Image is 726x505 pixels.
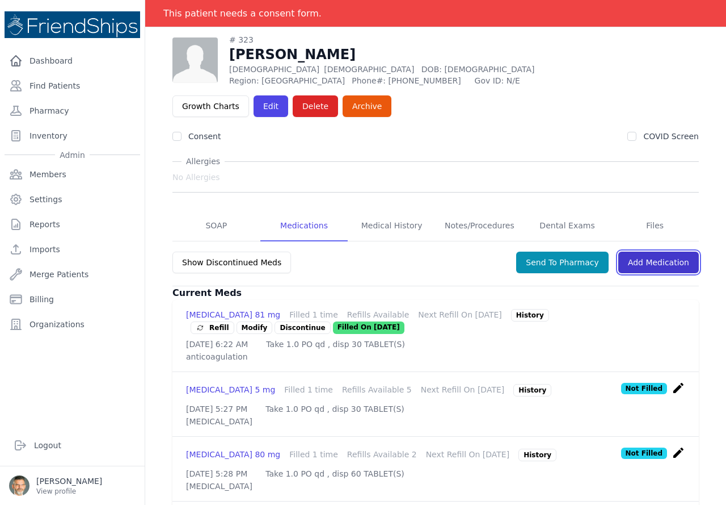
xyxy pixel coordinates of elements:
[5,238,140,261] a: Imports
[293,95,338,117] button: Delete
[342,384,412,397] div: Refills Available 5
[426,449,510,461] div: Next Refill On [DATE]
[172,172,220,183] span: No Allergies
[265,403,404,415] p: Take 1.0 PO qd , disp 30 TABLET(S)
[436,211,524,241] a: Notes/Procedures
[347,449,417,461] div: Refills Available 2
[611,211,699,241] a: Files
[621,448,667,459] p: Not Filled
[347,309,409,322] div: Refills Available
[172,95,249,117] a: Growth Charts
[5,188,140,211] a: Settings
[186,384,275,397] div: [MEDICAL_DATA] 5 mg
[5,49,140,72] a: Dashboard
[418,309,502,322] div: Next Refill On [DATE]
[333,322,404,334] p: Filled On [DATE]
[55,149,90,161] span: Admin
[5,313,140,336] a: Organizations
[475,75,597,86] span: Gov ID: N/E
[672,446,685,460] i: create
[172,211,260,241] a: SOAP
[266,339,405,350] p: Take 1.0 PO qd , disp 30 TABLET(S)
[5,11,140,38] img: Medical Missions EMR
[186,481,685,492] p: [MEDICAL_DATA]
[9,475,136,496] a: [PERSON_NAME] View profile
[618,252,699,273] a: Add Medication
[421,384,505,397] div: Next Refill On [DATE]
[186,468,247,479] p: [DATE] 5:28 PM
[229,34,597,45] div: # 323
[524,211,611,241] a: Dental Exams
[188,132,221,141] label: Consent
[672,386,685,397] a: create
[5,163,140,186] a: Members
[172,286,699,300] h3: Current Meds
[36,475,102,487] p: [PERSON_NAME]
[5,99,140,122] a: Pharmacy
[186,351,685,362] p: anticoagulation
[196,322,229,333] span: Refill
[343,95,391,117] a: Archive
[5,213,140,236] a: Reports
[186,339,248,350] p: [DATE] 6:22 AM
[284,384,333,397] div: Filled 1 time
[186,449,280,461] div: [MEDICAL_DATA] 80 mg
[5,74,140,97] a: Find Patients
[672,451,685,462] a: create
[348,211,436,241] a: Medical History
[229,64,597,75] p: [DEMOGRAPHIC_DATA]
[186,309,280,322] div: [MEDICAL_DATA] 81 mg
[237,322,273,334] a: Modify
[172,252,291,273] button: Show Discontinued Meds
[421,65,535,74] span: DOB: [DEMOGRAPHIC_DATA]
[289,449,338,461] div: Filled 1 time
[352,75,467,86] span: Phone#: [PHONE_NUMBER]
[275,322,330,334] p: Discontinue
[513,384,551,397] div: History
[9,434,136,457] a: Logout
[643,132,699,141] label: COVID Screen
[5,288,140,311] a: Billing
[181,156,225,167] span: Allergies
[516,252,609,273] button: Send To Pharmacy
[36,487,102,496] p: View profile
[186,416,685,427] p: [MEDICAL_DATA]
[172,37,218,83] img: person-242608b1a05df3501eefc295dc1bc67a.jpg
[260,211,348,241] a: Medications
[229,75,345,86] span: Region: [GEOGRAPHIC_DATA]
[229,45,597,64] h1: [PERSON_NAME]
[518,449,556,461] div: History
[672,381,685,395] i: create
[289,309,338,322] div: Filled 1 time
[5,124,140,147] a: Inventory
[265,468,404,479] p: Take 1.0 PO qd , disp 60 TABLET(S)
[5,263,140,286] a: Merge Patients
[621,383,667,394] p: Not Filled
[172,211,699,241] nav: Tabs
[254,95,288,117] a: Edit
[511,309,549,322] div: History
[186,403,247,415] p: [DATE] 5:27 PM
[324,65,414,74] span: [DEMOGRAPHIC_DATA]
